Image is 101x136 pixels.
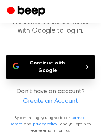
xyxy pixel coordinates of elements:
p: Don’t have an account? [6,87,95,106]
a: privacy policy [33,122,57,126]
p: By continuing, you agree to our and , and you opt in to receive emails from us. [6,115,95,134]
p: Welcome back! Continue with Google to log in. [6,18,95,35]
a: terms of service [10,116,86,126]
a: Beep [7,5,47,18]
a: Create an Account [7,97,94,106]
button: Continue with Google [6,55,95,79]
